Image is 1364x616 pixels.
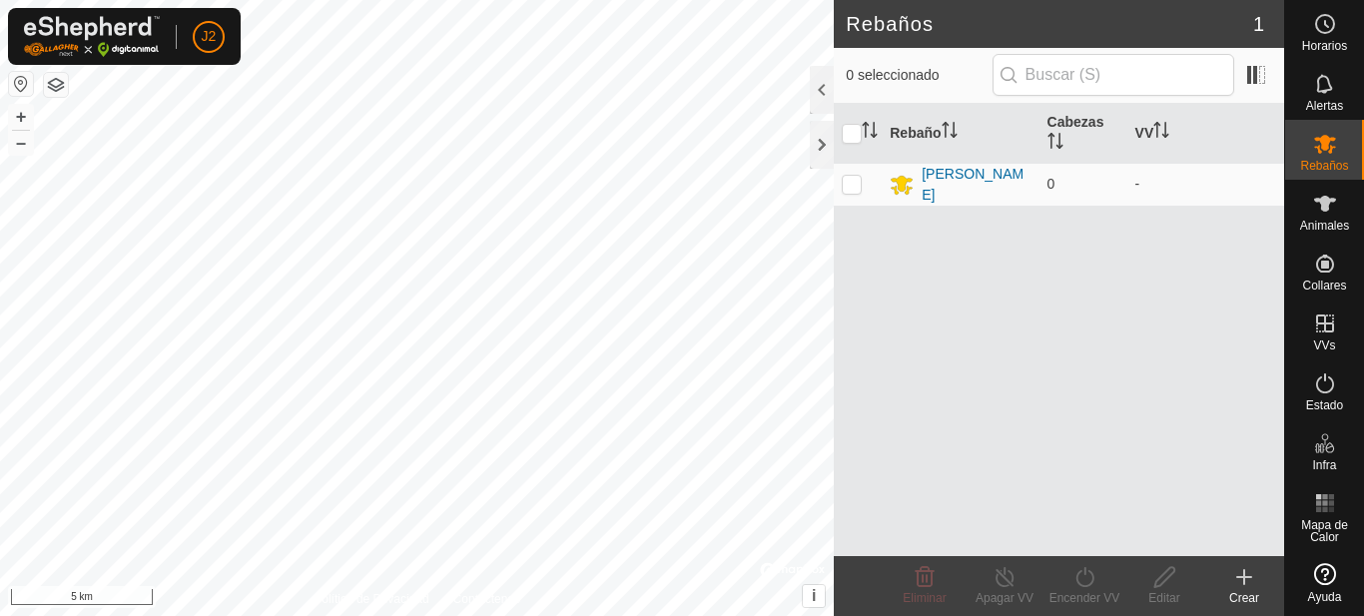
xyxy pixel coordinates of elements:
span: 1 [1253,9,1264,39]
span: Horarios [1302,40,1347,52]
td: - [1127,163,1284,206]
button: i [803,585,825,607]
span: 0 seleccionado [846,65,992,86]
span: Collares [1302,280,1346,292]
h2: Rebaños [846,12,1253,36]
span: Alertas [1306,100,1343,112]
p-sorticon: Activar para ordenar [1047,136,1063,152]
span: Animales [1300,220,1349,232]
span: Estado [1306,399,1343,411]
button: Restablecer Mapa [9,72,33,96]
a: Contáctenos [453,590,520,608]
div: Encender VV [1044,589,1124,607]
a: Política de Privacidad [314,590,428,608]
p-sorticon: Activar para ordenar [942,125,958,141]
th: Cabezas [1039,104,1127,164]
span: 0 [1047,176,1055,192]
th: Rebaño [882,104,1038,164]
span: Ayuda [1308,591,1342,603]
span: i [812,587,816,604]
span: J2 [202,26,217,47]
span: Eliminar [903,591,946,605]
button: + [9,105,33,129]
p-sorticon: Activar para ordenar [862,125,878,141]
p-sorticon: Activar para ordenar [1153,125,1169,141]
button: Capas del Mapa [44,73,68,97]
a: Ayuda [1285,555,1364,611]
th: VV [1127,104,1284,164]
div: Crear [1204,589,1284,607]
div: Apagar VV [965,589,1044,607]
span: Rebaños [1300,160,1348,172]
input: Buscar (S) [993,54,1234,96]
span: Infra [1312,459,1336,471]
div: [PERSON_NAME] [922,164,1030,206]
span: Mapa de Calor [1290,519,1359,543]
img: Logo Gallagher [24,16,160,57]
div: Editar [1124,589,1204,607]
button: – [9,131,33,155]
span: VVs [1313,339,1335,351]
